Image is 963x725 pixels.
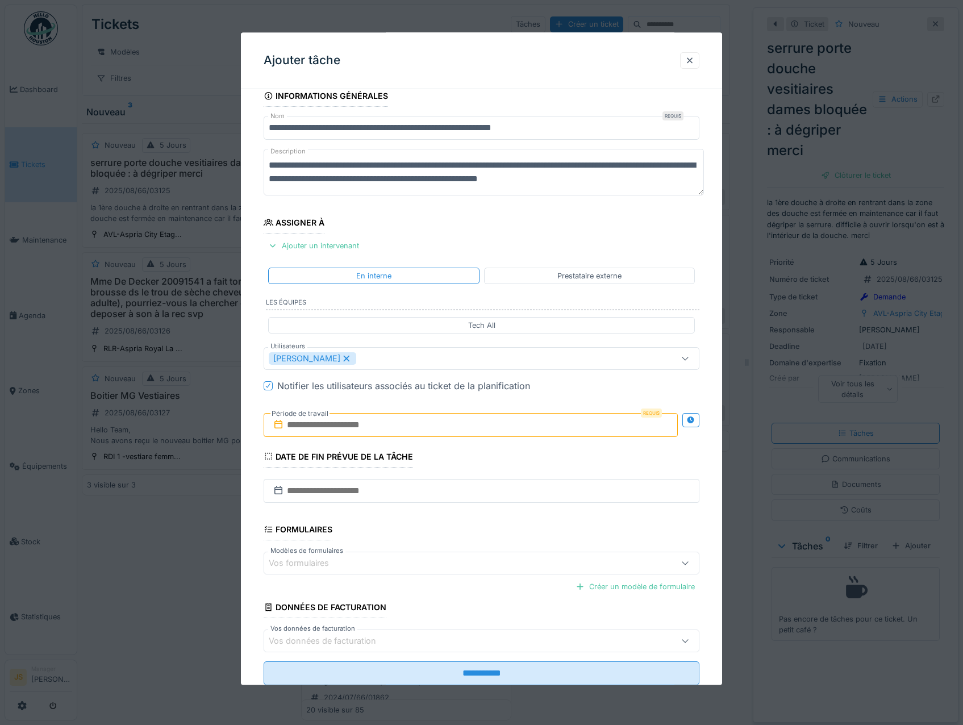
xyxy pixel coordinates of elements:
div: Vos données de facturation [269,635,392,648]
div: Vos formulaires [269,557,345,570]
div: Tech All [468,320,495,331]
div: Créer un modèle de formulaire [571,579,699,594]
div: Prestataire externe [557,270,622,281]
label: Période de travail [270,407,330,420]
div: En interne [356,270,391,281]
label: Nom [268,112,287,122]
div: Ajouter un intervenant [264,239,364,254]
div: Notifier les utilisateurs associés au ticket de la planification [277,379,530,393]
div: Date de fin prévue de la tâche [264,448,414,468]
div: Formulaires [264,521,333,540]
label: Utilisateurs [268,341,307,351]
label: Vos données de facturation [268,624,357,634]
div: Données de facturation [264,599,387,619]
h3: Ajouter tâche [264,53,340,68]
div: [PERSON_NAME] [269,352,356,365]
label: Modèles de formulaires [268,546,345,556]
div: Requis [662,112,683,121]
div: Informations générales [264,88,389,107]
label: Les équipes [266,298,700,310]
div: Requis [641,409,662,418]
div: Assigner à [264,215,325,234]
label: Description [268,145,308,159]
